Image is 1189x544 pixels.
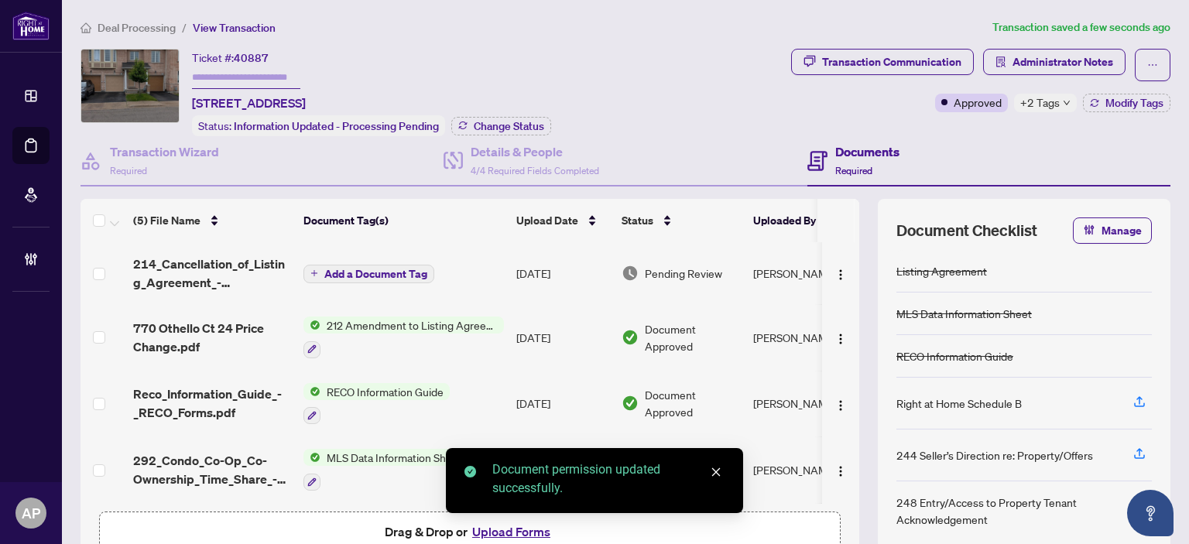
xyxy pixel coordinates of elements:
h4: Documents [835,142,899,161]
td: [PERSON_NAME] [747,242,863,304]
span: Document Approved [645,386,741,420]
span: Deal Processing [98,21,176,35]
th: Uploaded By [747,199,863,242]
span: 292_Condo_Co-Op_Co-Ownership_Time_Share_-_Lease_Sub-Lease_MLS_Data_Information_Form_-770 Othello ... [133,451,291,488]
td: [PERSON_NAME] [747,436,863,503]
button: Logo [828,457,853,482]
img: Status Icon [303,316,320,334]
div: RECO Information Guide [896,347,1013,364]
img: Logo [834,333,847,345]
button: Status Icon212 Amendment to Listing Agreement - Authority to Offer for Lease Price Change/Extensi... [303,316,504,358]
div: MLS Data Information Sheet [896,305,1032,322]
th: Document Tag(s) [297,199,510,242]
button: Upload Forms [468,522,555,542]
span: Drag & Drop or [385,522,555,542]
span: 770 Othello Ct 24 Price Change.pdf [133,319,291,356]
td: [PERSON_NAME] [747,304,863,371]
span: 212 Amendment to Listing Agreement - Authority to Offer for Lease Price Change/Extension/Amendmen... [320,316,504,334]
img: Document Status [622,265,639,282]
span: Required [110,165,147,176]
span: solution [995,56,1006,67]
button: Modify Tags [1083,94,1170,112]
span: 214_Cancellation_of_Listing_Agreement_-_Authority_to_Offer_for_Lease - 24-770 Othello Crt EXECUTE... [133,255,291,292]
img: Document Status [622,395,639,412]
span: plus [310,269,318,277]
span: down [1063,99,1071,107]
span: Pending Review [645,265,722,282]
span: Required [835,165,872,176]
td: [DATE] [510,242,615,304]
button: Administrator Notes [983,49,1126,75]
div: Right at Home Schedule B [896,395,1022,412]
th: Upload Date [510,199,615,242]
span: Modify Tags [1105,98,1163,108]
button: Manage [1073,217,1152,244]
button: Add a Document Tag [303,263,434,283]
img: Logo [834,399,847,412]
a: Close [708,464,725,481]
div: Listing Agreement [896,262,987,279]
button: Status IconRECO Information Guide [303,383,450,425]
span: Approved [954,94,1002,111]
button: Open asap [1127,490,1174,536]
img: logo [12,12,50,40]
div: Ticket #: [192,49,269,67]
img: Logo [834,269,847,281]
span: 40887 [234,51,269,65]
td: [DATE] [510,371,615,437]
button: Add a Document Tag [303,265,434,283]
div: Transaction Communication [822,50,961,74]
span: Document Approved [645,320,741,354]
span: MLS Data Information Sheet [320,449,468,466]
span: Document Checklist [896,220,1037,241]
span: home [81,22,91,33]
button: Logo [828,391,853,416]
img: Logo [834,465,847,477]
span: Add a Document Tag [324,269,427,279]
img: Status Icon [303,449,320,466]
span: View Transaction [193,21,276,35]
div: Status: [192,115,445,136]
span: Information Updated - Processing Pending [234,119,439,133]
span: Upload Date [516,212,578,229]
td: [PERSON_NAME] [747,371,863,437]
th: (5) File Name [127,199,297,242]
span: Status [622,212,653,229]
td: [DATE] [510,304,615,371]
span: +2 Tags [1020,94,1060,111]
span: (5) File Name [133,212,200,229]
span: check-circle [464,466,476,477]
img: IMG-W12205025_1.jpg [81,50,179,122]
span: close [711,467,721,477]
div: 244 Seller’s Direction re: Property/Offers [896,446,1093,464]
span: AP [22,502,40,524]
button: Logo [828,261,853,286]
span: 4/4 Required Fields Completed [471,165,599,176]
span: ellipsis [1147,60,1158,70]
td: [DATE] [510,436,615,503]
img: Status Icon [303,383,320,400]
span: [STREET_ADDRESS] [192,94,306,112]
span: RECO Information Guide [320,383,450,400]
article: Transaction saved a few seconds ago [992,19,1170,36]
button: Logo [828,325,853,350]
li: / [182,19,187,36]
button: Transaction Communication [791,49,974,75]
h4: Transaction Wizard [110,142,219,161]
span: Reco_Information_Guide_-_RECO_Forms.pdf [133,385,291,422]
span: Change Status [474,121,544,132]
div: 248 Entry/Access to Property Tenant Acknowledgement [896,494,1115,528]
span: Manage [1102,218,1142,243]
th: Status [615,199,747,242]
img: Document Status [622,329,639,346]
button: Status IconMLS Data Information Sheet [303,449,468,491]
h4: Details & People [471,142,599,161]
button: Change Status [451,117,551,135]
span: Administrator Notes [1013,50,1113,74]
div: Document permission updated successfully. [492,460,725,498]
